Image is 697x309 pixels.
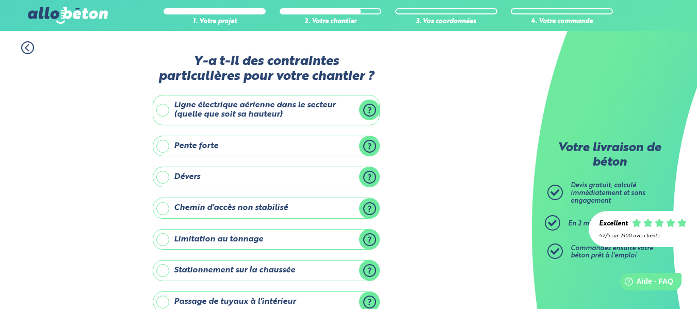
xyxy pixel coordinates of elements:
span: En 2 minutes top chrono [568,220,645,227]
img: allobéton [28,7,107,24]
div: 1. Votre projet [164,18,266,26]
span: Devis gratuit, calculé immédiatement et sans engagement [571,182,645,204]
div: 4.7/5 sur 2300 avis clients [599,233,687,239]
label: Chemin d'accès non stabilisé [153,198,380,218]
div: 3. Vos coordonnées [395,18,497,26]
div: 2. Votre chantier [280,18,382,26]
label: Y-a t-il des contraintes particulières pour votre chantier ? [153,54,380,85]
p: Votre livraison de béton [550,141,669,170]
label: Pente forte [153,136,380,156]
label: Ligne électrique aérienne dans le secteur (quelle que soit sa hauteur) [153,95,380,125]
label: Limitation au tonnage [153,229,380,250]
div: 4. Votre commande [511,18,613,26]
iframe: Help widget launcher [605,269,686,298]
span: Commandez ensuite votre béton prêt à l'emploi [571,245,653,259]
label: Stationnement sur la chaussée [153,260,380,281]
div: Excellent [599,220,628,228]
label: Dévers [153,167,380,187]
